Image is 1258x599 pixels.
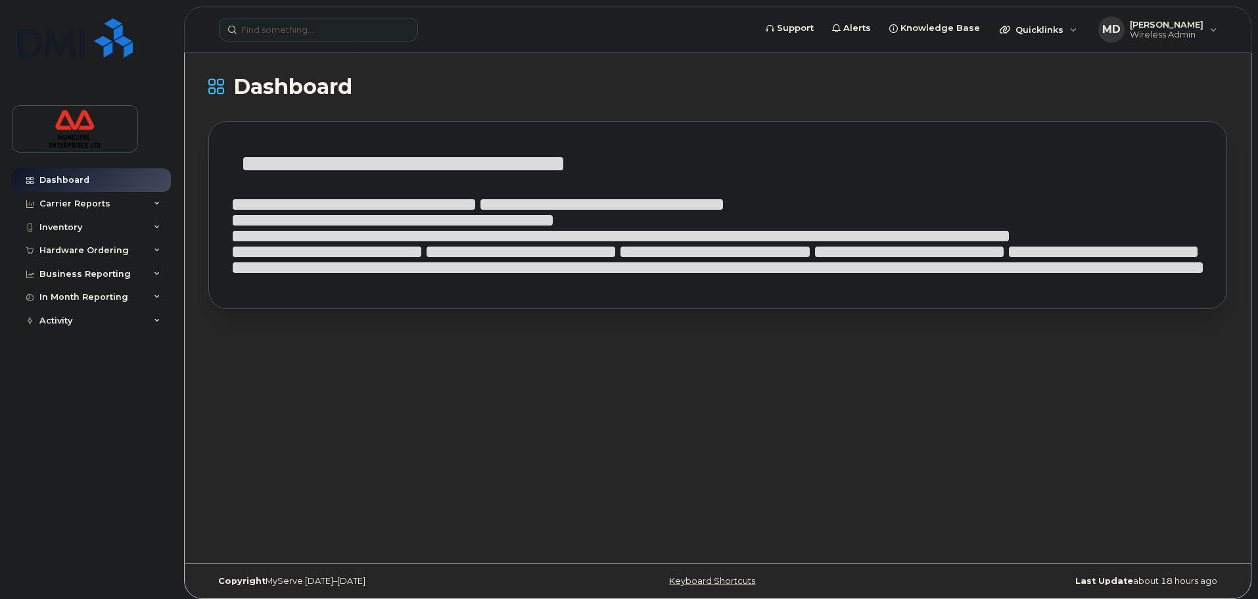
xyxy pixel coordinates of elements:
[218,576,266,586] strong: Copyright
[208,576,548,587] div: MyServe [DATE]–[DATE]
[669,576,755,586] a: Keyboard Shortcuts
[1075,576,1133,586] strong: Last Update
[887,576,1227,587] div: about 18 hours ago
[233,77,352,97] span: Dashboard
